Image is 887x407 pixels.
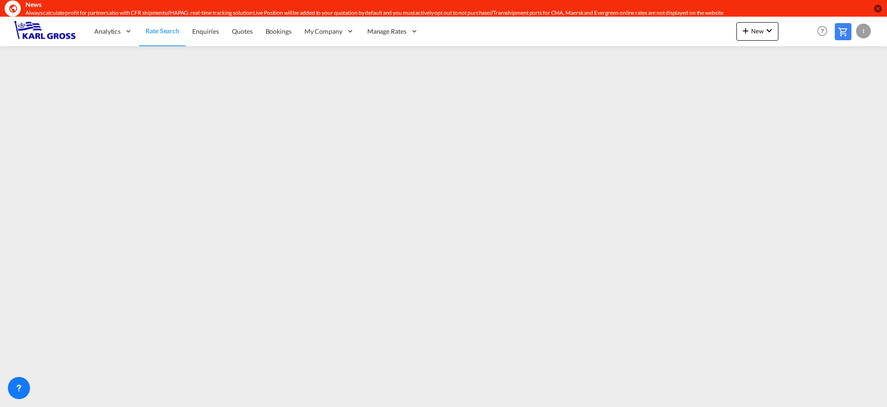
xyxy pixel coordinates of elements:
[225,16,259,46] a: Quotes
[367,27,407,36] span: Manage Rates
[856,24,871,38] div: I
[736,22,778,41] button: icon-plus 400-fgNewicon-chevron-down
[873,4,882,13] button: icon-close-circle
[14,21,76,42] img: 3269c73066d711f095e541db4db89301.png
[814,23,835,40] div: Help
[88,16,139,46] div: Analytics
[192,27,219,35] span: Enquiries
[8,4,18,13] md-icon: icon-earth
[740,27,775,35] span: New
[232,27,252,35] span: Quotes
[304,27,342,36] span: My Company
[139,16,186,46] a: Rate Search
[259,16,298,46] a: Bookings
[25,9,751,17] div: Always calculate profit for partners also with CFR shipments//HAPAG: real-time tracking solution ...
[740,25,751,36] md-icon: icon-plus 400-fg
[764,25,775,36] md-icon: icon-chevron-down
[814,23,830,39] span: Help
[298,16,361,46] div: My Company
[146,27,179,35] span: Rate Search
[186,16,225,46] a: Enquiries
[94,27,121,36] span: Analytics
[266,27,292,35] span: Bookings
[361,16,425,46] div: Manage Rates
